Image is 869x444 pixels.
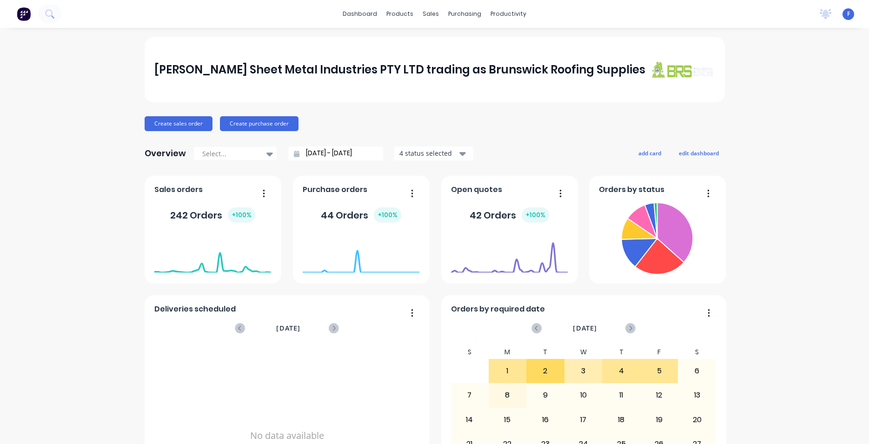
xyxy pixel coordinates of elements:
span: Purchase orders [303,184,367,195]
div: + 100 % [522,207,549,223]
span: Sales orders [154,184,203,195]
div: 6 [678,359,716,383]
div: 4 [603,359,640,383]
div: 13 [678,384,716,407]
div: purchasing [444,7,486,21]
div: 42 Orders [470,207,549,223]
div: 10 [565,384,602,407]
span: Open quotes [451,184,502,195]
span: [DATE] [573,323,597,333]
div: 15 [489,408,526,431]
div: 14 [451,408,488,431]
span: [DATE] [276,323,300,333]
img: J A Sheet Metal Industries PTY LTD trading as Brunswick Roofing Supplies [650,61,715,78]
span: F [847,10,850,18]
div: T [526,345,564,359]
div: Overview [145,144,186,163]
div: 16 [527,408,564,431]
div: F [640,345,678,359]
div: 5 [641,359,678,383]
div: productivity [486,7,531,21]
div: 17 [565,408,602,431]
button: Create sales order [145,116,212,131]
button: edit dashboard [673,147,725,159]
div: 1 [489,359,526,383]
div: sales [418,7,444,21]
div: + 100 % [374,207,401,223]
div: 3 [565,359,602,383]
div: 8 [489,384,526,407]
div: 44 Orders [321,207,401,223]
div: 4 status selected [399,148,458,158]
div: 7 [451,384,488,407]
div: 20 [678,408,716,431]
div: 11 [603,384,640,407]
div: + 100 % [228,207,255,223]
div: T [602,345,640,359]
div: products [382,7,418,21]
img: Factory [17,7,31,21]
span: Orders by status [599,184,664,195]
div: S [678,345,716,359]
div: 9 [527,384,564,407]
button: 4 status selected [394,146,473,160]
button: add card [632,147,667,159]
div: 242 Orders [170,207,255,223]
div: 19 [641,408,678,431]
button: Create purchase order [220,116,299,131]
div: [PERSON_NAME] Sheet Metal Industries PTY LTD trading as Brunswick Roofing Supplies [154,60,645,79]
div: M [489,345,527,359]
div: 18 [603,408,640,431]
a: dashboard [338,7,382,21]
div: 2 [527,359,564,383]
div: S [451,345,489,359]
div: W [564,345,603,359]
div: 12 [641,384,678,407]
